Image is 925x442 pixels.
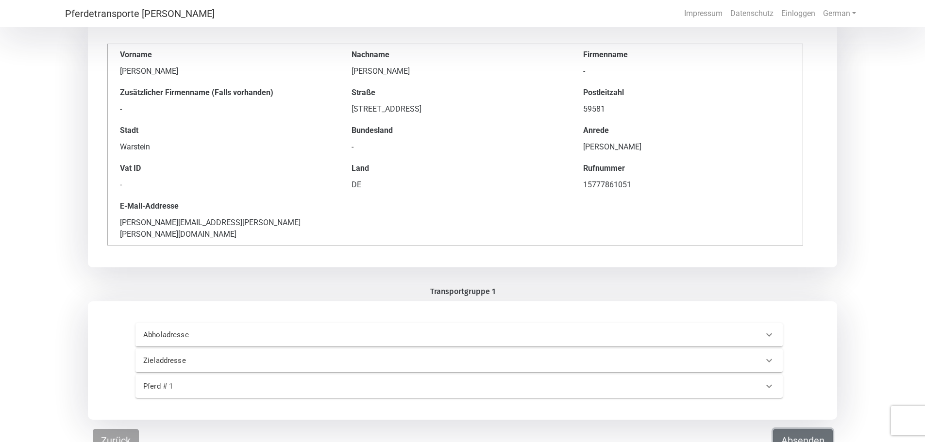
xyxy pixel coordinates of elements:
div: Vorname [120,49,327,61]
div: [PERSON_NAME][EMAIL_ADDRESS][PERSON_NAME][PERSON_NAME][DOMAIN_NAME] [120,217,327,240]
div: - [120,179,327,191]
div: 59581 [583,103,790,115]
a: Einloggen [777,4,819,23]
div: Anrede [583,125,790,136]
a: Pferdetransporte [PERSON_NAME] [65,4,215,23]
a: Impressum [680,4,726,23]
div: Nachname [352,49,559,61]
label: Transportgruppe 1 [430,286,495,297]
a: Datenschutz [726,4,777,23]
div: Zieladdresse [135,349,783,372]
div: Land [352,163,559,174]
div: - [352,141,559,153]
div: Vat ID [120,163,327,174]
div: - [583,65,790,77]
div: Abholadresse [135,323,783,346]
p: Abholadresse [143,329,436,341]
div: Straße [352,87,559,98]
div: Pferd # 1 [135,375,783,398]
p: Zieladdresse [143,355,436,366]
div: DE [352,179,559,191]
div: E-Mail-Addresse [120,200,327,212]
div: Firmenname [583,49,790,61]
a: German [819,4,860,23]
div: Postleitzahl [583,87,790,98]
div: [PERSON_NAME] [352,65,559,77]
div: 15777861051 [583,179,790,191]
div: [PERSON_NAME] [120,65,327,77]
div: Rufnummer [583,163,790,174]
div: Zusätzlicher Firmenname (Falls vorhanden) [120,87,327,98]
div: - [120,103,327,115]
div: Bundesland [352,125,559,136]
div: Stadt [120,125,327,136]
div: [STREET_ADDRESS] [352,103,559,115]
p: Pferd # 1 [143,381,436,392]
div: Warstein [120,141,327,153]
div: [PERSON_NAME] [583,141,790,153]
